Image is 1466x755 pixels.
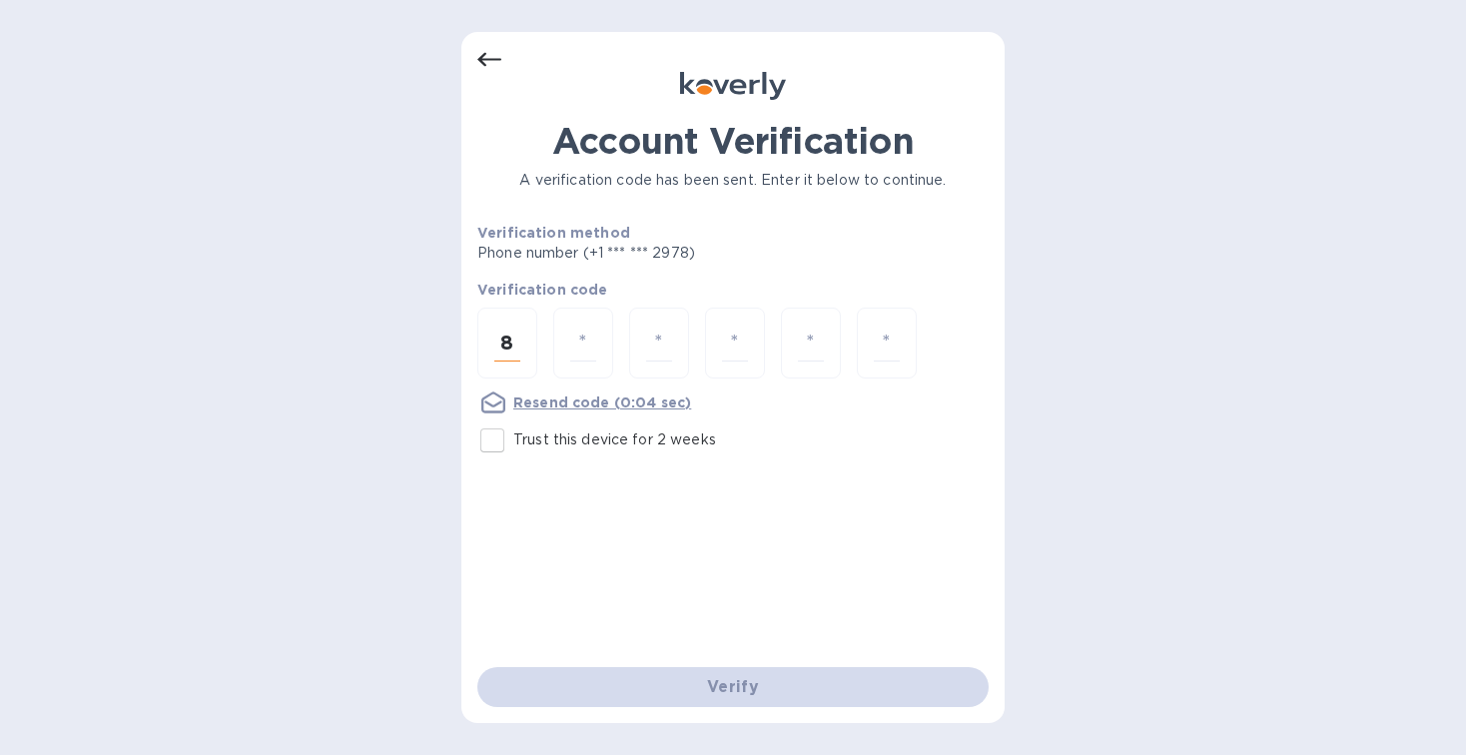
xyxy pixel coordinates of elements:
p: Trust this device for 2 weeks [513,429,716,450]
p: A verification code has been sent. Enter it below to continue. [477,170,989,191]
h1: Account Verification [477,120,989,162]
p: Phone number (+1 *** *** 2978) [477,243,848,264]
u: Resend code (0:04 sec) [513,394,691,410]
p: Verification code [477,280,989,300]
b: Verification method [477,225,630,241]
